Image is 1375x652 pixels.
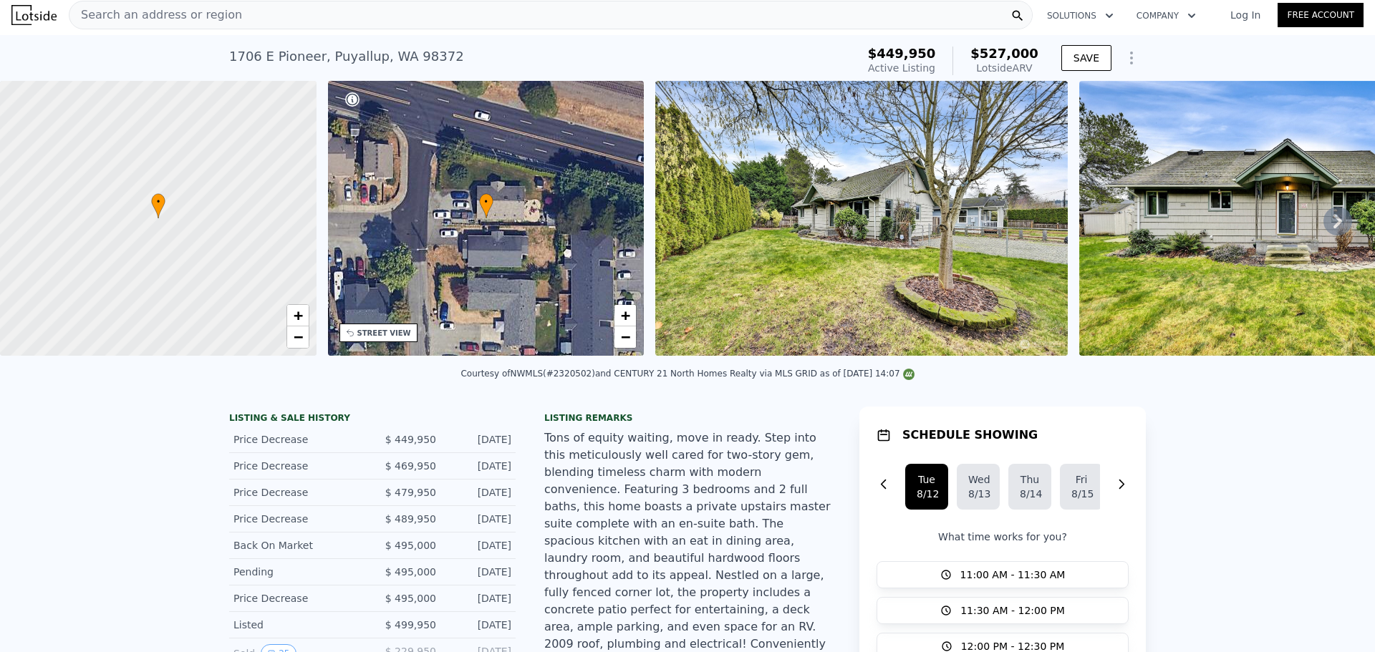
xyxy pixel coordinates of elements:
[448,512,511,526] div: [DATE]
[287,305,309,326] a: Zoom in
[968,487,988,501] div: 8/13
[877,597,1129,624] button: 11:30 AM - 12:00 PM
[233,618,361,632] div: Listed
[1071,487,1091,501] div: 8/15
[479,193,493,218] div: •
[69,6,242,24] span: Search an address or region
[1117,44,1146,72] button: Show Options
[1061,45,1111,71] button: SAVE
[902,427,1038,444] h1: SCHEDULE SHOWING
[1020,487,1040,501] div: 8/14
[448,591,511,605] div: [DATE]
[448,565,511,579] div: [DATE]
[957,464,1000,510] button: Wed8/13
[151,193,165,218] div: •
[1060,464,1103,510] button: Fri8/15
[968,472,988,487] div: Wed
[868,62,935,74] span: Active Listing
[233,432,361,447] div: Price Decrease
[917,487,937,501] div: 8/12
[621,328,630,346] span: −
[385,566,436,578] span: $ 495,000
[385,619,436,631] span: $ 499,950
[293,306,302,324] span: +
[233,459,361,473] div: Price Decrease
[1071,472,1091,487] div: Fri
[448,459,511,473] div: [DATE]
[917,472,937,487] div: Tue
[385,593,436,604] span: $ 495,000
[1213,8,1278,22] a: Log In
[385,434,436,445] span: $ 449,950
[448,485,511,500] div: [DATE]
[233,591,361,605] div: Price Decrease
[233,512,361,526] div: Price Decrease
[233,538,361,553] div: Back On Market
[1278,3,1364,27] a: Free Account
[233,485,361,500] div: Price Decrease
[293,328,302,346] span: −
[970,61,1038,75] div: Lotside ARV
[287,326,309,348] a: Zoom out
[229,412,516,427] div: LISTING & SALE HISTORY
[357,328,411,339] div: STREET VIEW
[479,195,493,208] span: •
[960,568,1066,582] span: 11:00 AM - 11:30 AM
[877,561,1129,588] button: 11:00 AM - 11:30 AM
[1036,3,1125,29] button: Solutions
[1020,472,1040,487] div: Thu
[655,81,1068,356] img: Sale: 149600721 Parcel: 100425836
[11,5,57,25] img: Lotside
[905,464,948,510] button: Tue8/12
[544,412,831,424] div: Listing remarks
[877,530,1129,544] p: What time works for you?
[460,369,914,379] div: Courtesy of NWMLS (#2320502) and CENTURY 21 North Homes Realty via MLS GRID as of [DATE] 14:07
[448,538,511,553] div: [DATE]
[621,306,630,324] span: +
[385,513,436,525] span: $ 489,950
[614,305,636,326] a: Zoom in
[448,618,511,632] div: [DATE]
[385,460,436,472] span: $ 469,950
[903,369,915,380] img: NWMLS Logo
[385,487,436,498] span: $ 479,950
[960,603,1065,618] span: 11:30 AM - 12:00 PM
[448,432,511,447] div: [DATE]
[233,565,361,579] div: Pending
[151,195,165,208] span: •
[1008,464,1051,510] button: Thu8/14
[970,46,1038,61] span: $527,000
[1125,3,1207,29] button: Company
[385,540,436,551] span: $ 495,000
[229,47,464,67] div: 1706 E Pioneer , Puyallup , WA 98372
[614,326,636,348] a: Zoom out
[868,46,936,61] span: $449,950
